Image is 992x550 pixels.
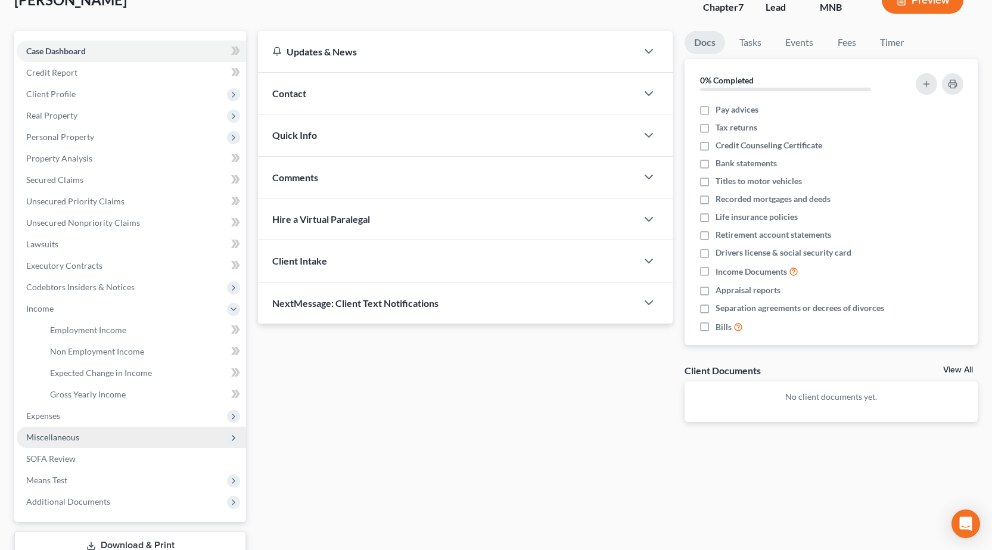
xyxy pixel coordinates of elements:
[50,325,126,335] span: Employment Income
[272,213,370,225] span: Hire a Virtual Paralegal
[50,389,126,399] span: Gross Yearly Income
[716,139,822,151] span: Credit Counseling Certificate
[26,282,135,292] span: Codebtors Insiders & Notices
[26,239,58,249] span: Lawsuits
[26,175,83,185] span: Secured Claims
[17,41,246,62] a: Case Dashboard
[17,448,246,470] a: SOFA Review
[26,67,77,77] span: Credit Report
[776,31,823,54] a: Events
[17,169,246,191] a: Secured Claims
[738,1,744,13] span: 7
[716,193,831,205] span: Recorded mortgages and deeds
[716,211,798,223] span: Life insurance policies
[26,453,76,464] span: SOFA Review
[716,321,732,333] span: Bills
[716,104,758,116] span: Pay advices
[700,75,754,85] strong: 0% Completed
[685,31,725,54] a: Docs
[272,45,623,58] div: Updates & News
[17,234,246,255] a: Lawsuits
[766,1,801,14] div: Lead
[17,191,246,212] a: Unsecured Priority Claims
[272,129,317,141] span: Quick Info
[17,62,246,83] a: Credit Report
[26,475,67,485] span: Means Test
[26,46,86,56] span: Case Dashboard
[50,368,152,378] span: Expected Change in Income
[828,31,866,54] a: Fees
[703,1,747,14] div: Chapter
[26,153,92,163] span: Property Analysis
[870,31,913,54] a: Timer
[41,362,246,384] a: Expected Change in Income
[272,172,318,183] span: Comments
[26,132,94,142] span: Personal Property
[41,384,246,405] a: Gross Yearly Income
[17,212,246,234] a: Unsecured Nonpriority Claims
[716,266,787,278] span: Income Documents
[716,175,802,187] span: Titles to motor vehicles
[26,303,54,313] span: Income
[716,284,780,296] span: Appraisal reports
[41,319,246,341] a: Employment Income
[50,346,144,356] span: Non Employment Income
[716,229,831,241] span: Retirement account statements
[26,196,125,206] span: Unsecured Priority Claims
[685,364,761,377] div: Client Documents
[694,391,968,403] p: No client documents yet.
[716,302,884,314] span: Separation agreements or decrees of divorces
[820,1,863,14] div: MNB
[17,255,246,276] a: Executory Contracts
[26,432,79,442] span: Miscellaneous
[716,157,777,169] span: Bank statements
[716,247,851,259] span: Drivers license & social security card
[26,89,76,99] span: Client Profile
[272,297,439,309] span: NextMessage: Client Text Notifications
[26,260,102,271] span: Executory Contracts
[730,31,771,54] a: Tasks
[41,341,246,362] a: Non Employment Income
[26,496,110,507] span: Additional Documents
[943,366,973,374] a: View All
[272,255,327,266] span: Client Intake
[17,148,246,169] a: Property Analysis
[26,110,77,120] span: Real Property
[951,509,980,538] div: Open Intercom Messenger
[26,411,60,421] span: Expenses
[716,122,757,133] span: Tax returns
[272,88,306,99] span: Contact
[26,217,140,228] span: Unsecured Nonpriority Claims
